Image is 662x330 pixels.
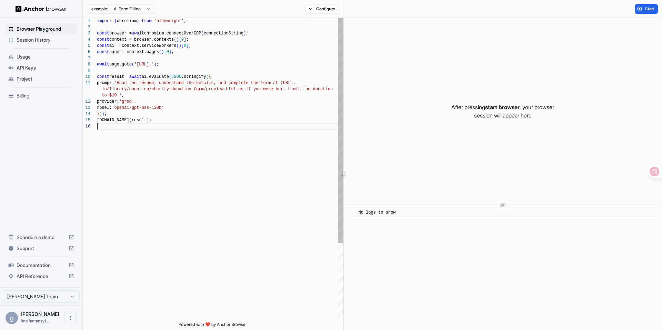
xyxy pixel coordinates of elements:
p: After pressing , your browser session will appear here [451,103,554,120]
span: ai = context.serviceWorkers [109,43,176,48]
span: ] [169,50,171,54]
span: provider: [97,99,119,104]
span: ai.evaluate [142,74,169,79]
button: Configure [305,4,339,14]
span: Usage [17,53,74,60]
span: ; [157,62,159,67]
span: to $10.' [102,93,122,98]
span: 0 [167,50,169,54]
span: io/library/donation/charity-donation-form/preview. [102,87,226,92]
span: ( [169,74,171,79]
span: 0 [184,43,186,48]
img: Anchor Logo [16,6,67,12]
span: ) [179,43,181,48]
span: Documentation [17,262,66,269]
span: ] [186,43,189,48]
span: model: [97,105,112,110]
div: 4 [83,37,90,43]
span: await [97,62,109,67]
span: ) [147,118,149,123]
div: Browser Playground [6,23,77,34]
div: 10 [83,74,90,80]
span: 0 [181,37,184,42]
div: 2 [83,24,90,30]
span: } [97,112,99,116]
div: 7 [83,55,90,61]
span: ) [243,31,246,36]
span: const [97,37,109,42]
span: example: [91,6,108,12]
span: ( [201,31,203,36]
span: finalfantansy1983@gmail.com [21,318,49,323]
span: ) [102,112,104,116]
span: result [132,118,147,123]
span: Session History [17,37,74,43]
div: 13 [83,105,90,111]
span: ) [176,37,179,42]
div: 3 [83,30,90,37]
div: Session History [6,34,77,45]
span: context = browser.contexts [109,37,174,42]
div: 9 [83,68,90,74]
span: 'openai/gpt-oss-120b' [112,105,164,110]
span: ; [186,37,189,42]
span: 'Read the resume, understand the details, and comp [114,81,238,85]
span: ( [176,43,179,48]
span: ( [159,50,161,54]
span: ; [246,31,248,36]
span: await [132,31,144,36]
div: Billing [6,90,77,101]
div: 15 [83,117,90,123]
span: prompt: [97,81,114,85]
span: API Keys [17,64,74,71]
span: ) [99,112,102,116]
span: Support [17,245,66,252]
div: 5 [83,43,90,49]
span: Project [17,75,74,82]
span: Powered with ❤️ by Anchor Browser [179,322,247,330]
span: chromium.connectOverCDP [144,31,201,36]
span: html as if you were her. Limit the donation [226,87,333,92]
span: , [134,99,137,104]
span: start browser [485,104,520,111]
span: ; [171,50,174,54]
span: lete the form at [URL]. [238,81,295,85]
span: [ [179,37,181,42]
div: g [6,312,18,324]
span: const [97,50,109,54]
span: 'groq' [119,99,134,104]
span: ; [184,19,186,23]
span: browser = [109,31,132,36]
div: 16 [83,123,90,130]
span: } [137,19,139,23]
div: API Reference [6,271,77,282]
span: [ [164,50,166,54]
span: Start [645,6,655,12]
span: const [97,43,109,48]
span: Browser Playground [17,25,74,32]
div: 11 [83,80,90,86]
div: 8 [83,61,90,68]
span: ​ [350,209,353,216]
span: result = [109,74,129,79]
div: Project [6,73,77,84]
span: chromium [117,19,137,23]
button: Open menu [64,312,77,324]
span: 'playwright' [154,19,184,23]
span: const [97,31,109,36]
span: '[URL].' [134,62,154,67]
span: page = context.pages [109,50,159,54]
span: ] [184,37,186,42]
span: Billing [17,92,74,99]
span: [ [181,43,184,48]
span: ( [132,62,134,67]
span: ) [154,62,157,67]
span: ) [161,50,164,54]
span: Schedule a demo [17,234,66,241]
span: No logs to show [359,210,396,215]
span: import [97,19,112,23]
span: green allen [21,311,59,317]
span: .stringify [181,74,206,79]
span: from [142,19,152,23]
div: 14 [83,111,90,117]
